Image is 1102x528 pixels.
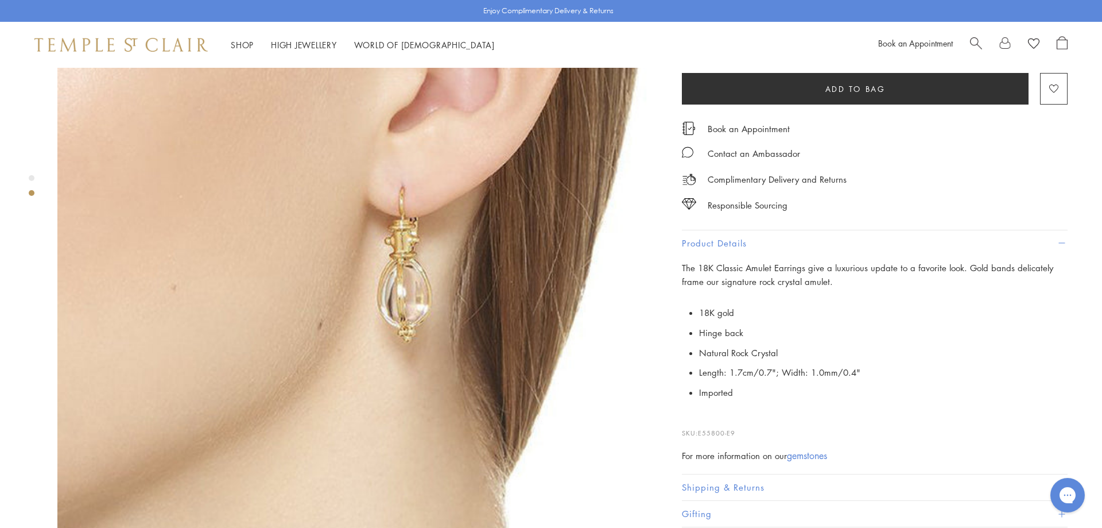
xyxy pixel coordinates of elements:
p: SKU: [682,417,1068,438]
a: Book an Appointment [708,122,790,135]
a: Book an Appointment [878,37,953,49]
div: For more information on our [682,449,1068,463]
li: Length: 1.7cm/0.7"; Width: 1.0mm/0.4" [699,363,1068,383]
span: Add to bag [825,83,886,95]
button: Gifting [682,501,1068,527]
a: Search [970,36,982,53]
img: icon_appointment.svg [682,122,696,135]
li: Imported [699,383,1068,403]
img: Temple St. Clair [34,38,208,52]
a: View Wishlist [1028,36,1039,53]
div: Responsible Sourcing [708,198,787,213]
span: E55800-E9 [698,429,735,437]
button: Shipping & Returns [682,475,1068,500]
p: Complimentary Delivery and Returns [708,172,847,187]
li: 18K gold [699,303,1068,323]
div: Product gallery navigation [29,172,34,205]
a: High JewelleryHigh Jewellery [271,39,337,51]
li: Natural Rock Crystal [699,343,1068,363]
a: ShopShop [231,39,254,51]
div: Contact an Ambassador [708,147,800,161]
button: Add to bag [682,73,1029,105]
a: Open Shopping Bag [1057,36,1068,53]
button: Product Details [682,230,1068,256]
nav: Main navigation [231,38,495,52]
span: The 18K Classic Amulet Earrings give a luxurious update to a favorite look. Gold bands delicately... [682,262,1053,288]
img: icon_sourcing.svg [682,198,696,210]
li: Hinge back [699,323,1068,343]
img: icon_delivery.svg [682,172,696,187]
p: Enjoy Complimentary Delivery & Returns [483,5,614,17]
iframe: Gorgias live chat messenger [1045,474,1091,517]
a: World of [DEMOGRAPHIC_DATA]World of [DEMOGRAPHIC_DATA] [354,39,495,51]
a: gemstones [787,449,827,462]
img: MessageIcon-01_2.svg [682,147,693,158]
